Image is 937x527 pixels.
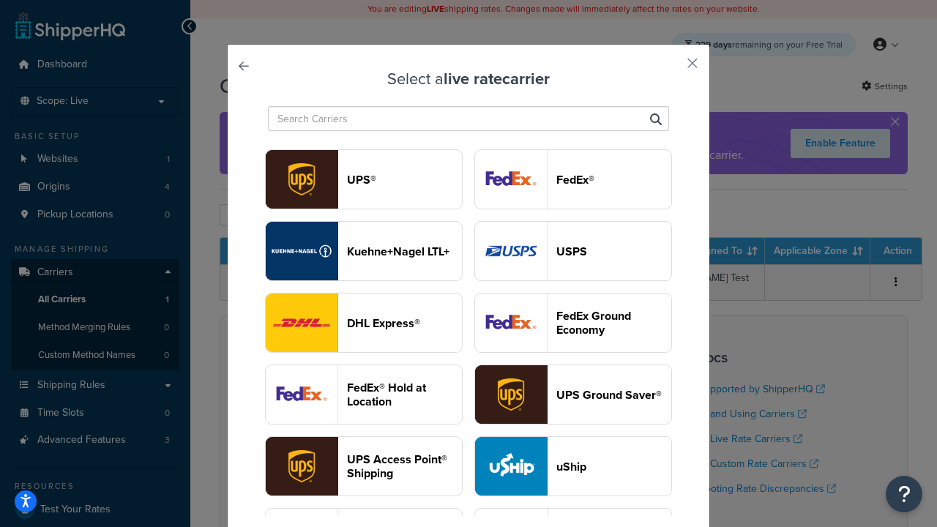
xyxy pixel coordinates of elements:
[347,452,462,480] header: UPS Access Point® Shipping
[347,316,462,330] header: DHL Express®
[474,293,672,353] button: smartPost logoFedEx Ground Economy
[475,437,547,496] img: uShip logo
[266,222,337,280] img: reTransFreight logo
[266,150,337,209] img: ups logo
[266,365,337,424] img: fedExLocation logo
[265,221,463,281] button: reTransFreight logoKuehne+Nagel LTL+
[444,67,550,91] strong: live rate carrier
[265,365,463,425] button: fedExLocation logoFedEx® Hold at Location
[556,460,671,474] header: uShip
[265,436,463,496] button: accessPoint logoUPS Access Point® Shipping
[265,149,463,209] button: ups logoUPS®
[886,476,922,512] button: Open Resource Center
[556,309,671,337] header: FedEx Ground Economy
[556,173,671,187] header: FedEx®
[556,244,671,258] header: USPS
[347,381,462,408] header: FedEx® Hold at Location
[475,365,547,424] img: surePost logo
[475,294,547,352] img: smartPost logo
[268,106,669,131] input: Search Carriers
[474,365,672,425] button: surePost logoUPS Ground Saver®
[475,150,547,209] img: fedEx logo
[347,244,462,258] header: Kuehne+Nagel LTL+
[474,221,672,281] button: usps logoUSPS
[266,437,337,496] img: accessPoint logo
[265,293,463,353] button: dhl logoDHL Express®
[264,70,673,88] h3: Select a
[474,149,672,209] button: fedEx logoFedEx®
[266,294,337,352] img: dhl logo
[475,222,547,280] img: usps logo
[347,173,462,187] header: UPS®
[556,388,671,402] header: UPS Ground Saver®
[474,436,672,496] button: uShip logouShip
